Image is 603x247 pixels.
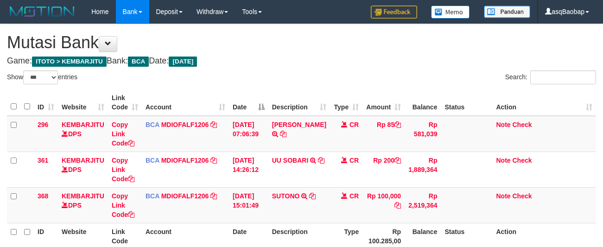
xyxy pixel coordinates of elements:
th: Account: activate to sort column ascending [142,89,229,116]
a: Note [496,192,510,200]
td: DPS [58,187,108,223]
a: Copy Link Code [112,192,134,218]
a: KEMBARJITU [62,192,104,200]
a: Copy MDIOFALF1206 to clipboard [210,192,217,200]
a: UU SOBARI [272,157,309,164]
a: Copy Rp 100,000 to clipboard [394,202,401,209]
a: Copy RIAN HIDAYAT to clipboard [280,130,286,138]
a: MDIOFALF1206 [161,121,209,128]
select: Showentries [23,70,58,84]
a: KEMBARJITU [62,121,104,128]
a: [PERSON_NAME] [272,121,326,128]
td: Rp 85 [362,116,405,152]
a: KEMBARJITU [62,157,104,164]
img: Button%20Memo.svg [431,6,470,19]
td: Rp 581,039 [405,116,441,152]
img: panduan.png [484,6,530,18]
th: ID: activate to sort column ascending [34,89,58,116]
input: Search: [530,70,596,84]
a: Note [496,121,510,128]
span: CR [349,157,359,164]
span: BCA [146,192,159,200]
td: [DATE] 15:01:49 [229,187,268,223]
a: Check [512,121,532,128]
td: DPS [58,152,108,187]
span: BCA [146,157,159,164]
span: 296 [38,121,48,128]
a: Check [512,157,532,164]
td: [DATE] 14:26:12 [229,152,268,187]
a: Copy MDIOFALF1206 to clipboard [210,157,217,164]
td: Rp 100,000 [362,187,405,223]
th: Website: activate to sort column ascending [58,89,108,116]
td: DPS [58,116,108,152]
a: Copy Rp 85 to clipboard [394,121,401,128]
span: CR [349,121,359,128]
th: Link Code: activate to sort column ascending [108,89,142,116]
span: CR [349,192,359,200]
label: Show entries [7,70,77,84]
a: Note [496,157,510,164]
td: Rp 1,889,364 [405,152,441,187]
td: Rp 200 [362,152,405,187]
span: BCA [128,57,149,67]
a: MDIOFALF1206 [161,157,209,164]
a: Copy UU SOBARI to clipboard [318,157,324,164]
img: MOTION_logo.png [7,5,77,19]
a: Copy Link Code [112,121,134,147]
span: ITOTO > KEMBARJITU [32,57,107,67]
a: Copy Link Code [112,157,134,183]
img: Feedback.jpg [371,6,417,19]
th: Description: activate to sort column ascending [268,89,330,116]
th: Action: activate to sort column ascending [492,89,596,116]
th: Status [441,89,492,116]
span: 368 [38,192,48,200]
td: [DATE] 07:06:39 [229,116,268,152]
a: Copy Rp 200 to clipboard [394,157,401,164]
a: Copy MDIOFALF1206 to clipboard [210,121,217,128]
span: 361 [38,157,48,164]
h4: Game: Bank: Date: [7,57,596,66]
a: Check [512,192,532,200]
span: BCA [146,121,159,128]
h1: Mutasi Bank [7,33,596,52]
a: SUTONO [272,192,300,200]
th: Amount: activate to sort column ascending [362,89,405,116]
td: Rp 2,519,364 [405,187,441,223]
th: Balance [405,89,441,116]
a: Copy SUTONO to clipboard [309,192,316,200]
span: [DATE] [169,57,197,67]
label: Search: [505,70,596,84]
a: MDIOFALF1206 [161,192,209,200]
th: Date: activate to sort column descending [229,89,268,116]
th: Type: activate to sort column ascending [330,89,362,116]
